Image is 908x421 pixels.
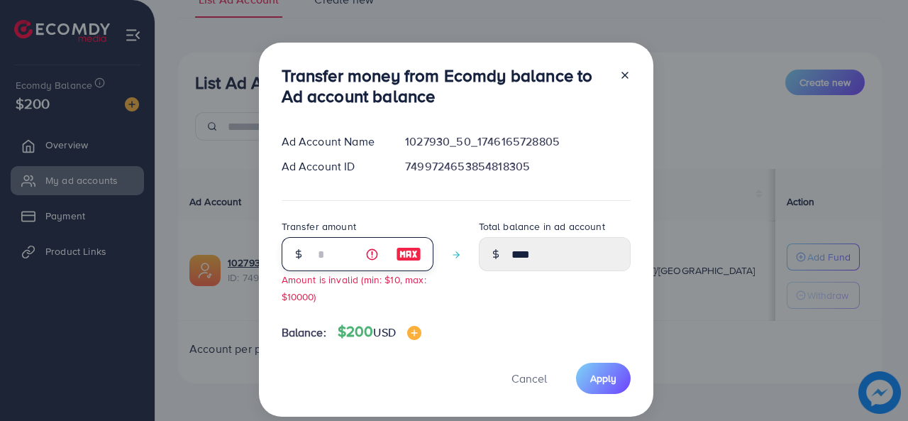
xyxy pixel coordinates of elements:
label: Transfer amount [282,219,356,234]
span: USD [373,324,395,340]
small: Amount is invalid (min: $10, max: $10000) [282,273,426,302]
button: Cancel [494,363,565,393]
button: Apply [576,363,631,393]
img: image [396,246,421,263]
span: Apply [590,371,616,386]
span: Balance: [282,324,326,341]
label: Total balance in ad account [479,219,605,234]
span: Cancel [511,371,547,386]
div: 1027930_50_1746165728805 [394,133,641,150]
img: image [407,326,421,340]
div: Ad Account ID [270,158,394,175]
h3: Transfer money from Ecomdy balance to Ad account balance [282,65,608,106]
h4: $200 [338,323,421,341]
div: 7499724653854818305 [394,158,641,175]
div: Ad Account Name [270,133,394,150]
